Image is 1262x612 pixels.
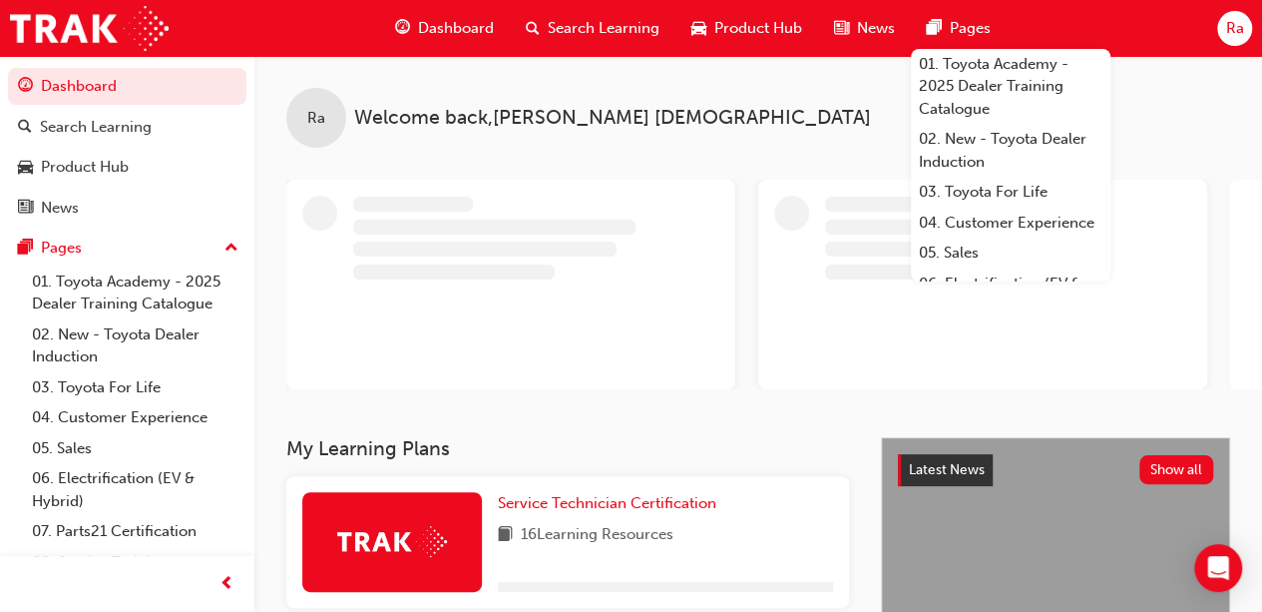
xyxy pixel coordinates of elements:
[8,109,246,146] a: Search Learning
[18,200,33,218] span: news-icon
[307,107,325,130] span: Ra
[18,240,33,258] span: pages-icon
[8,230,246,267] button: Pages
[714,17,802,40] span: Product Hub
[510,8,675,49] a: search-iconSearch Learning
[1217,11,1252,46] button: Ra
[675,8,818,49] a: car-iconProduct Hub
[911,177,1110,208] a: 03. Toyota For Life
[24,267,246,319] a: 01. Toyota Academy - 2025 Dealer Training Catalogue
[1225,17,1243,40] span: Ra
[8,68,246,105] a: Dashboard
[286,437,849,460] h3: My Learning Plans
[8,149,246,186] a: Product Hub
[691,16,706,41] span: car-icon
[354,107,871,130] span: Welcome back , [PERSON_NAME] [DEMOGRAPHIC_DATA]
[395,16,410,41] span: guage-icon
[24,433,246,464] a: 05. Sales
[898,454,1213,486] a: Latest NewsShow all
[909,461,985,478] span: Latest News
[498,492,724,515] a: Service Technician Certification
[857,17,895,40] span: News
[41,156,129,179] div: Product Hub
[24,547,246,578] a: 08. Service Training
[911,8,1007,49] a: pages-iconPages
[24,319,246,372] a: 02. New - Toyota Dealer Induction
[911,208,1110,239] a: 04. Customer Experience
[224,236,238,262] span: up-icon
[548,17,659,40] span: Search Learning
[498,523,513,548] span: book-icon
[911,49,1110,125] a: 01. Toyota Academy - 2025 Dealer Training Catalogue
[24,516,246,547] a: 07. Parts21 Certification
[834,16,849,41] span: news-icon
[521,523,673,548] span: 16 Learning Resources
[526,16,540,41] span: search-icon
[911,124,1110,177] a: 02. New - Toyota Dealer Induction
[41,197,79,220] div: News
[8,64,246,230] button: DashboardSearch LearningProduct HubNews
[18,119,32,137] span: search-icon
[40,116,152,139] div: Search Learning
[911,238,1110,269] a: 05. Sales
[8,190,246,227] a: News
[18,159,33,177] span: car-icon
[950,17,991,40] span: Pages
[10,6,169,51] img: Trak
[1139,455,1214,484] button: Show all
[927,16,942,41] span: pages-icon
[18,78,33,96] span: guage-icon
[911,269,1110,321] a: 06. Electrification (EV & Hybrid)
[24,372,246,403] a: 03. Toyota For Life
[337,526,447,557] img: Trak
[24,402,246,433] a: 04. Customer Experience
[1194,544,1242,592] div: Open Intercom Messenger
[498,494,716,512] span: Service Technician Certification
[418,17,494,40] span: Dashboard
[219,572,234,597] span: prev-icon
[41,237,82,260] div: Pages
[379,8,510,49] a: guage-iconDashboard
[24,463,246,516] a: 06. Electrification (EV & Hybrid)
[818,8,911,49] a: news-iconNews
